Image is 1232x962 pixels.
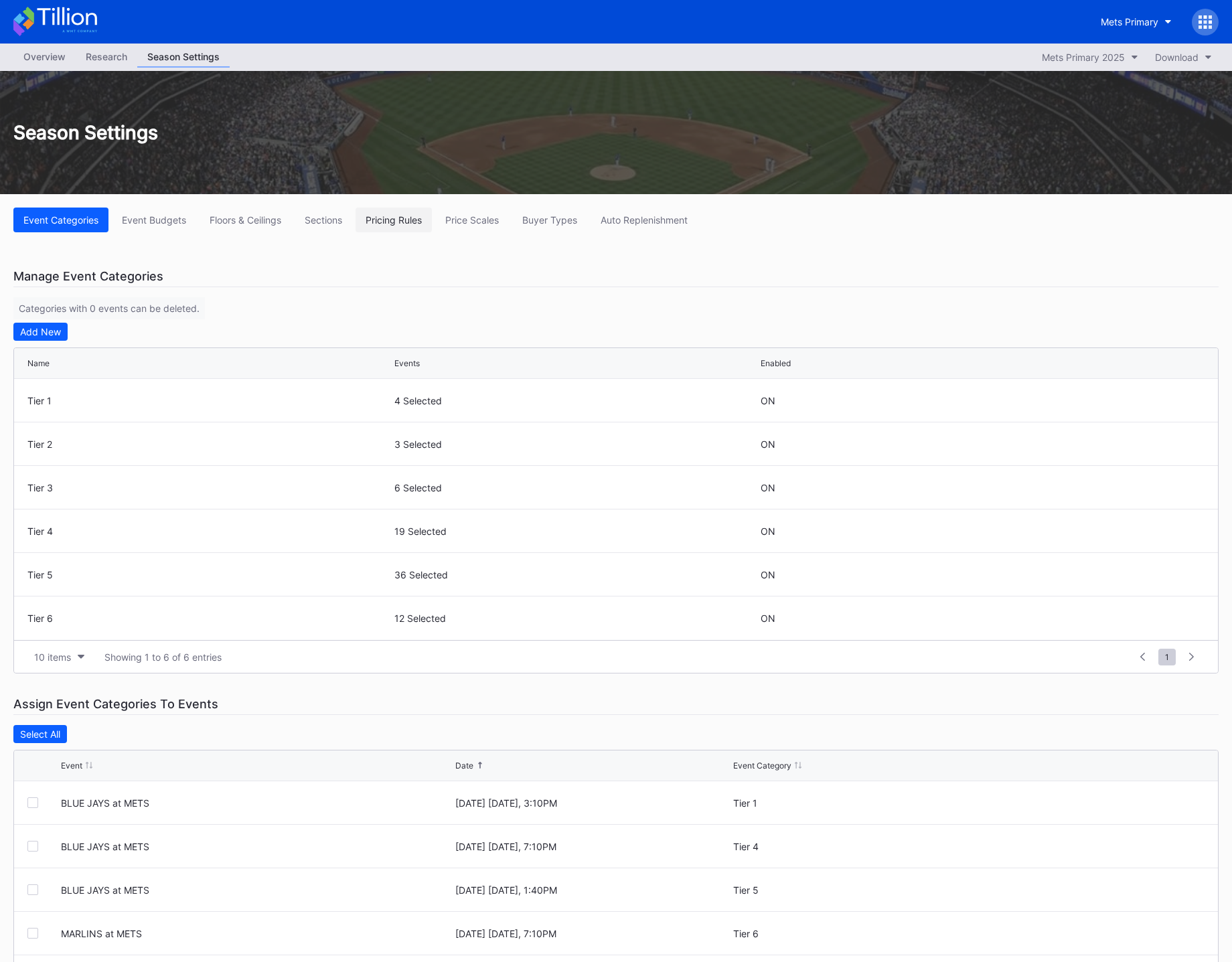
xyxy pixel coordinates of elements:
[20,728,60,740] div: Select All
[27,482,391,493] div: Tier 3
[13,266,1219,287] div: Manage Event Categories
[13,297,205,319] div: Categories with 0 events can be deleted.
[61,797,452,809] div: BLUE JAYS at METS
[210,214,281,226] div: Floors & Ceilings
[394,526,758,537] div: 19 Selected
[761,358,791,368] div: Enabled
[455,760,473,771] div: Date
[455,884,729,896] div: [DATE] [DATE], 1:40PM
[61,884,452,896] div: BLUE JAYS at METS
[1158,649,1176,665] span: 1
[455,797,729,809] div: [DATE] [DATE], 3:10PM
[394,569,758,580] div: 36 Selected
[27,526,391,537] div: Tier 4
[13,208,108,232] button: Event Categories
[27,438,391,450] div: Tier 2
[305,214,342,226] div: Sections
[295,208,352,232] button: Sections
[591,208,698,232] button: Auto Replenishment
[733,884,1124,896] div: Tier 5
[27,358,50,368] div: Name
[13,47,76,68] a: Overview
[76,47,137,68] a: Research
[61,928,452,939] div: MARLINS at METS
[1035,48,1145,66] button: Mets Primary 2025
[733,841,1124,852] div: Tier 4
[13,694,1219,715] div: Assign Event Categories To Events
[394,482,758,493] div: 6 Selected
[1101,16,1158,27] div: Mets Primary
[13,47,76,66] div: Overview
[61,841,452,852] div: BLUE JAYS at METS
[23,214,98,226] div: Event Categories
[761,526,775,537] div: ON
[1148,48,1219,66] button: Download
[394,395,758,406] div: 4 Selected
[112,208,196,232] button: Event Budgets
[733,797,1124,809] div: Tier 1
[34,651,71,663] div: 10 items
[761,613,775,624] div: ON
[522,214,577,226] div: Buyer Types
[137,47,230,68] a: Season Settings
[761,395,775,406] div: ON
[13,323,68,341] button: Add New
[13,725,67,743] button: Select All
[61,760,82,771] div: Event
[445,214,499,226] div: Price Scales
[1091,9,1182,34] button: Mets Primary
[733,760,791,771] div: Event Category
[366,214,422,226] div: Pricing Rules
[104,651,222,663] div: Showing 1 to 6 of 6 entries
[1155,52,1199,63] div: Download
[761,482,775,493] div: ON
[733,928,1124,939] div: Tier 6
[1042,52,1125,63] div: Mets Primary 2025
[455,841,729,852] div: [DATE] [DATE], 7:10PM
[27,648,91,666] button: 10 items
[200,208,291,232] button: Floors & Ceilings
[601,214,688,226] div: Auto Replenishment
[122,214,186,226] div: Event Budgets
[356,208,432,232] button: Pricing Rules
[20,326,61,337] div: Add New
[455,928,729,939] div: [DATE] [DATE], 7:10PM
[512,208,587,232] button: Buyer Types
[435,208,509,232] button: Price Scales
[761,569,775,580] div: ON
[27,395,391,406] div: Tier 1
[394,438,758,450] div: 3 Selected
[76,47,137,66] div: Research
[394,613,758,624] div: 12 Selected
[761,438,775,450] div: ON
[27,569,391,580] div: Tier 5
[394,358,420,368] div: Events
[27,613,391,624] div: Tier 6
